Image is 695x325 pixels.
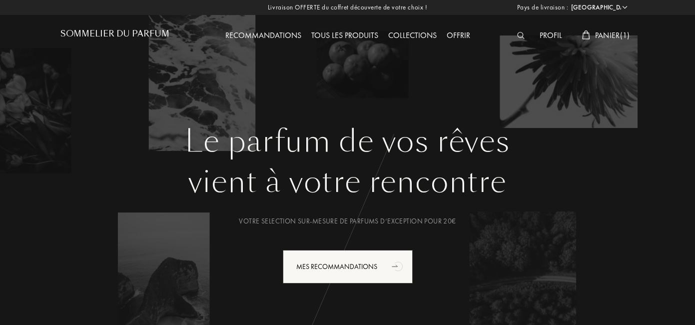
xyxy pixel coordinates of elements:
[68,216,628,226] div: Votre selection sur-mesure de parfums d’exception pour 20€
[621,3,629,11] img: arrow_w.png
[68,123,628,159] h1: Le parfum de vos rêves
[442,30,475,40] a: Offrir
[306,29,383,42] div: Tous les produits
[582,30,590,39] img: cart_white.svg
[535,30,567,40] a: Profil
[383,30,442,40] a: Collections
[68,159,628,204] div: vient à votre rencontre
[442,29,475,42] div: Offrir
[535,29,567,42] div: Profil
[388,256,408,276] div: animation
[60,29,169,42] a: Sommelier du Parfum
[383,29,442,42] div: Collections
[283,250,413,283] div: Mes Recommandations
[275,250,420,283] a: Mes Recommandationsanimation
[220,30,306,40] a: Recommandations
[220,29,306,42] div: Recommandations
[60,29,169,38] h1: Sommelier du Parfum
[595,30,630,40] span: Panier ( 1 )
[306,30,383,40] a: Tous les produits
[517,32,525,39] img: search_icn_white.svg
[517,2,569,12] span: Pays de livraison :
